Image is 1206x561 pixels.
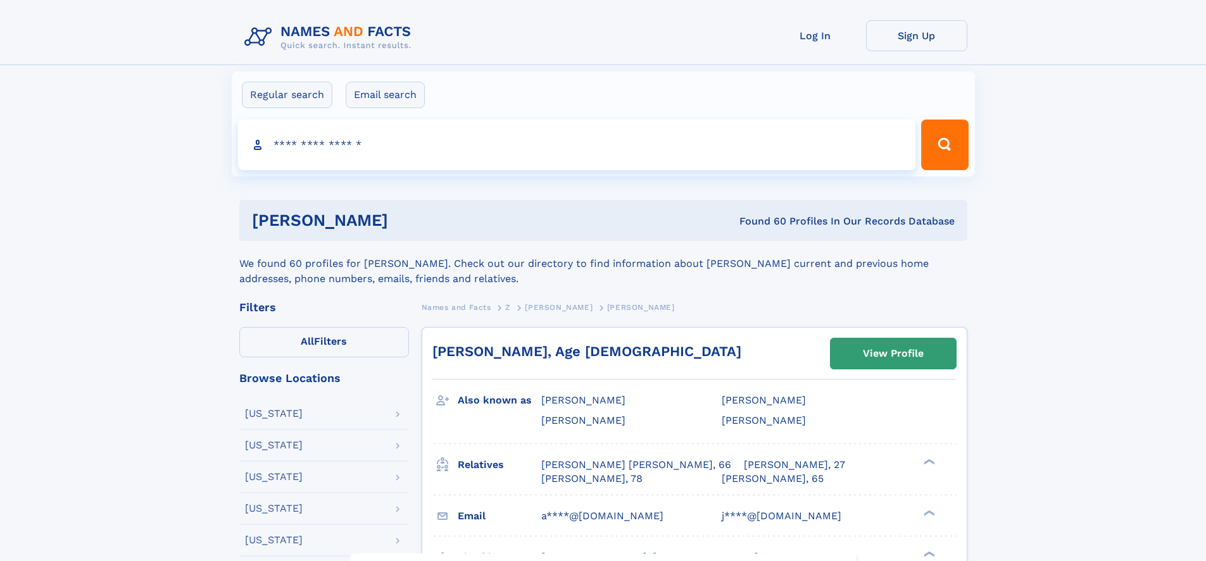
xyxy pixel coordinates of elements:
[921,120,968,170] button: Search Button
[458,505,541,527] h3: Email
[541,414,625,426] span: [PERSON_NAME]
[505,299,511,315] a: Z
[920,509,936,517] div: ❯
[722,472,824,486] a: [PERSON_NAME], 65
[458,454,541,476] h3: Relatives
[458,390,541,411] h3: Also known as
[863,339,924,368] div: View Profile
[245,409,303,419] div: [US_STATE]
[245,472,303,482] div: [US_STATE]
[239,373,409,384] div: Browse Locations
[242,82,332,108] label: Regular search
[920,457,936,465] div: ❯
[744,458,845,472] a: [PERSON_NAME], 27
[866,20,967,51] a: Sign Up
[525,299,593,315] a: [PERSON_NAME]
[607,303,675,312] span: [PERSON_NAME]
[541,458,731,472] a: [PERSON_NAME] [PERSON_NAME], 66
[432,343,741,359] a: [PERSON_NAME], Age [DEMOGRAPHIC_DATA]
[245,440,303,450] div: [US_STATE]
[831,338,956,369] a: View Profile
[346,82,425,108] label: Email search
[722,394,806,406] span: [PERSON_NAME]
[239,302,409,313] div: Filters
[505,303,511,312] span: Z
[422,299,491,315] a: Names and Facts
[722,414,806,426] span: [PERSON_NAME]
[563,214,955,228] div: Found 60 Profiles In Our Records Database
[252,213,564,228] h1: [PERSON_NAME]
[238,120,916,170] input: search input
[541,394,625,406] span: [PERSON_NAME]
[239,20,422,54] img: Logo Names and Facts
[920,550,936,558] div: ❯
[301,335,314,347] span: All
[765,20,866,51] a: Log In
[541,472,643,486] a: [PERSON_NAME], 78
[245,535,303,545] div: [US_STATE]
[245,503,303,514] div: [US_STATE]
[239,241,967,287] div: We found 60 profiles for [PERSON_NAME]. Check out our directory to find information about [PERSON...
[525,303,593,312] span: [PERSON_NAME]
[239,327,409,357] label: Filters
